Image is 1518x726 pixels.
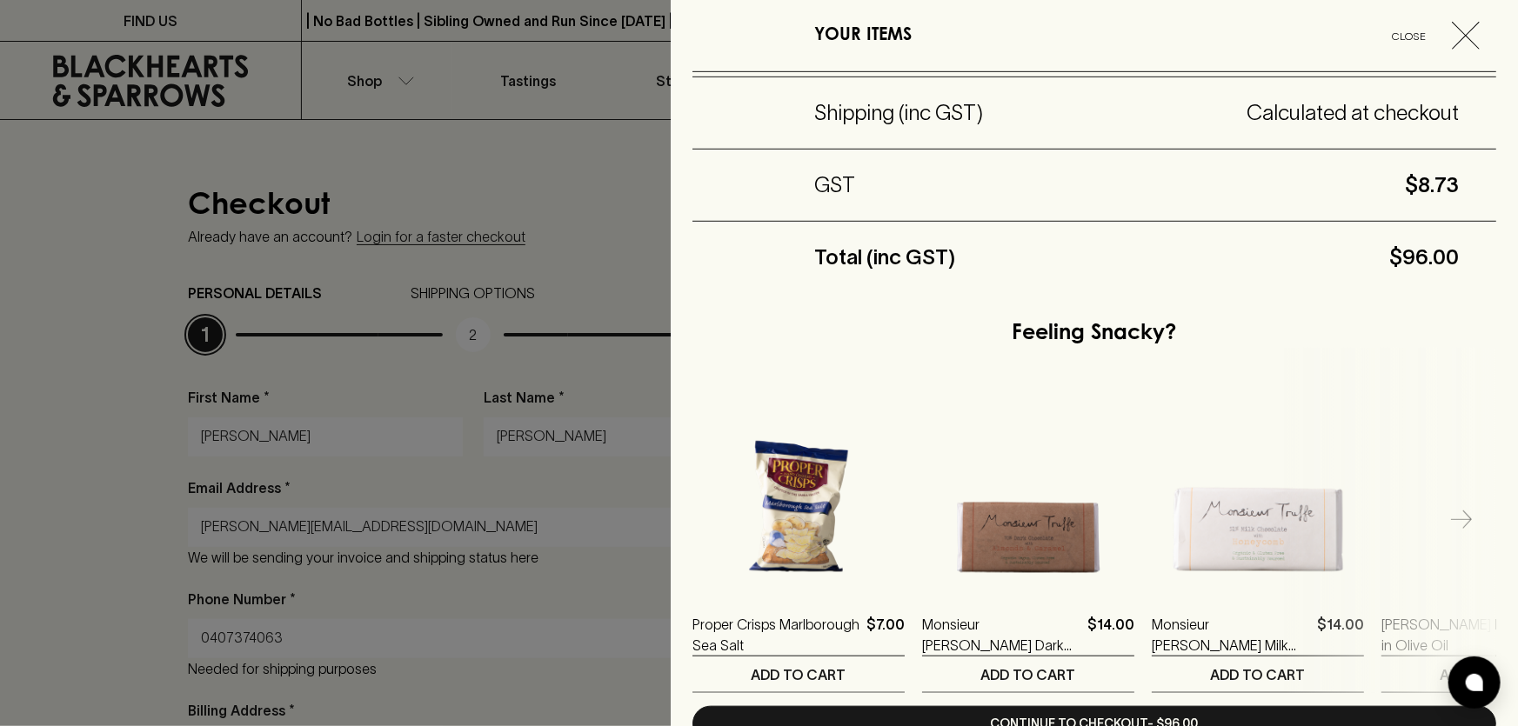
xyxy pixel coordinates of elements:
[1152,385,1364,597] img: Monsieur Truffe Milk Chocolate With Honeycomb Bar
[922,656,1134,692] button: ADD TO CART
[1211,664,1306,685] p: ADD TO CART
[1488,491,1488,492] img: Ortiz Anchovy Fillets in Olive Oil
[1152,614,1310,656] a: Monsieur [PERSON_NAME] Milk Chocolate With Honeycomb Bar
[922,614,1080,656] a: Monsieur [PERSON_NAME] Dark Chocolate with Almonds & Caramel
[1373,27,1445,45] span: Close
[955,243,1459,271] h5: $96.00
[814,22,912,50] h6: YOUR ITEMS
[1317,614,1364,656] p: $14.00
[981,664,1076,685] p: ADD TO CART
[692,385,905,597] img: Proper Crisps Marlborough Sea Salt
[1013,320,1177,348] h5: Feeling Snacky?
[814,171,855,199] h5: GST
[1466,674,1483,691] img: bubble-icon
[1152,656,1364,692] button: ADD TO CART
[855,171,1459,199] h5: $8.73
[814,99,983,127] h5: Shipping (inc GST)
[752,664,846,685] p: ADD TO CART
[692,614,859,656] a: Proper Crisps Marlborough Sea Salt
[983,99,1459,127] h5: Calculated at checkout
[814,243,955,271] h5: Total (inc GST)
[1087,614,1134,656] p: $14.00
[922,385,1134,597] img: Monsieur Truffe Dark Chocolate with Almonds & Caramel
[692,656,905,692] button: ADD TO CART
[1373,22,1494,50] button: Close
[866,614,905,656] p: $7.00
